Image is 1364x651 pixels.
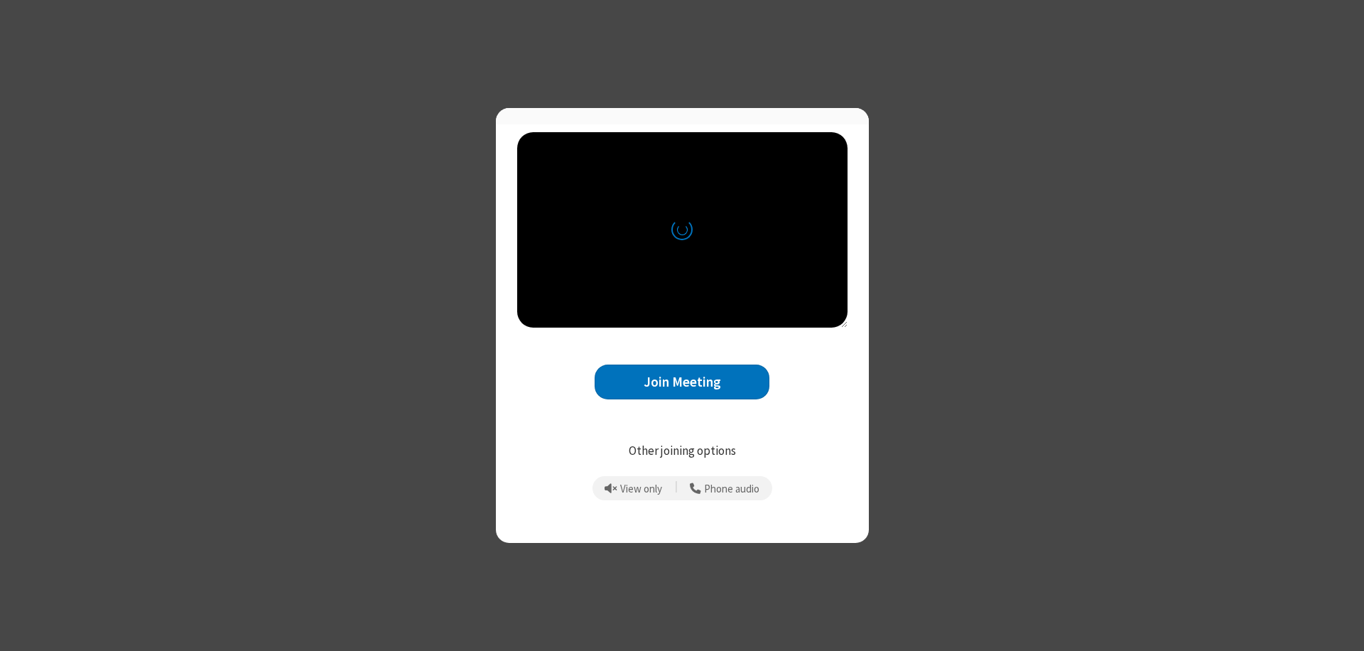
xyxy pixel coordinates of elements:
[675,478,678,498] span: |
[517,442,848,461] p: Other joining options
[620,483,662,495] span: View only
[704,483,759,495] span: Phone audio
[685,476,765,500] button: Use your phone for mic and speaker while you view the meeting on this device.
[595,365,769,399] button: Join Meeting
[600,476,668,500] button: Prevent echo when there is already an active mic and speaker in the room.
